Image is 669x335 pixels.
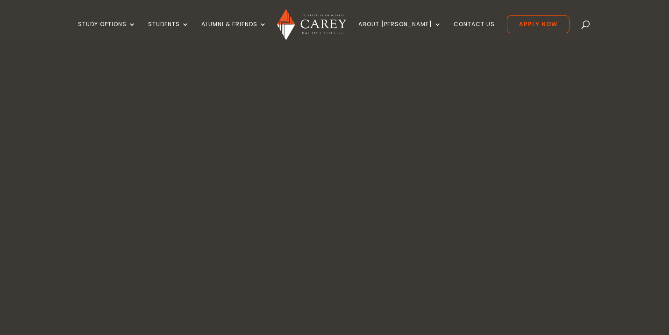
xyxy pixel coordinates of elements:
a: Apply Now [507,15,569,33]
a: About [PERSON_NAME] [358,21,441,43]
a: Alumni & Friends [201,21,267,43]
a: Contact Us [454,21,495,43]
img: Carey Baptist College [277,9,346,40]
a: Students [148,21,189,43]
a: Study Options [78,21,136,43]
